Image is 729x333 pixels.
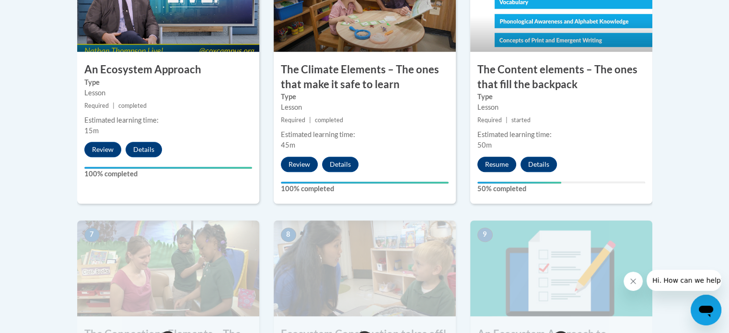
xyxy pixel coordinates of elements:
span: 15m [84,126,99,135]
h3: An Ecosystem Approach [77,62,259,77]
span: | [113,102,115,109]
label: 100% completed [84,169,252,179]
div: Estimated learning time: [281,129,449,140]
h3: The Climate Elements – The ones that make it safe to learn [274,62,456,92]
img: Course Image [274,220,456,316]
div: Estimated learning time: [477,129,645,140]
button: Details [126,142,162,157]
span: 45m [281,141,295,149]
label: Type [477,92,645,102]
button: Details [521,157,557,172]
div: Your progress [84,167,252,169]
span: started [511,116,531,124]
span: completed [118,102,147,109]
button: Details [322,157,359,172]
iframe: Message from company [647,270,721,291]
button: Review [84,142,121,157]
span: Required [84,102,109,109]
span: 8 [281,228,296,242]
div: Lesson [84,88,252,98]
label: Type [281,92,449,102]
label: 100% completed [281,184,449,194]
div: Your progress [477,182,561,184]
span: Required [281,116,305,124]
div: Lesson [281,102,449,113]
span: Required [477,116,502,124]
span: 9 [477,228,493,242]
img: Course Image [470,220,652,316]
span: | [309,116,311,124]
img: Course Image [77,220,259,316]
iframe: Close message [624,272,643,291]
span: Hi. How can we help? [6,7,78,14]
button: Resume [477,157,516,172]
div: Estimated learning time: [84,115,252,126]
span: completed [315,116,343,124]
div: Lesson [477,102,645,113]
span: | [506,116,508,124]
button: Review [281,157,318,172]
span: 50m [477,141,492,149]
div: Your progress [281,182,449,184]
h3: The Content elements – The ones that fill the backpack [470,62,652,92]
label: Type [84,77,252,88]
iframe: Button to launch messaging window [691,295,721,325]
span: 7 [84,228,100,242]
label: 50% completed [477,184,645,194]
